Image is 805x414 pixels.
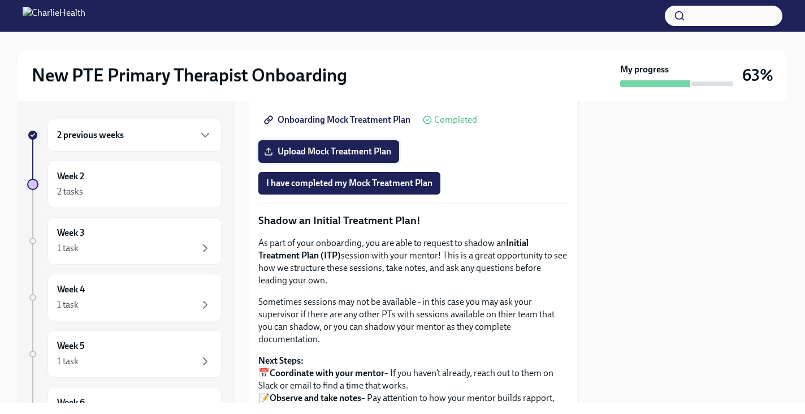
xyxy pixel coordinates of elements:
a: Onboarding Mock Treatment Plan [258,109,418,131]
h6: Week 5 [57,340,85,352]
a: Week 22 tasks [27,161,222,208]
button: I have completed my Mock Treatment Plan [258,172,440,195]
span: Completed [434,115,477,124]
label: Upload Mock Treatment Plan [258,140,399,163]
div: 2 previous weeks [47,119,222,152]
h3: 63% [742,65,773,85]
h6: Week 2 [57,170,84,183]
p: Sometimes sessions may not be available - in this case you may ask your supervisor if there are a... [258,296,569,346]
strong: Observe and take notes [270,393,361,403]
strong: Coordinate with your mentor [270,368,384,378]
a: Week 31 task [27,217,222,265]
h6: 2 previous weeks [57,129,124,141]
strong: My progress [620,63,669,76]
div: 1 task [57,299,79,311]
span: Upload Mock Treatment Plan [266,146,391,157]
div: 1 task [57,355,79,368]
div: 2 tasks [57,186,83,198]
a: Week 41 task [27,274,222,321]
img: CharlieHealth [23,7,85,25]
a: Week 51 task [27,330,222,378]
h6: Week 4 [57,283,85,296]
strong: Next Steps: [258,355,304,366]
h2: New PTE Primary Therapist Onboarding [32,64,347,87]
h6: Week 6 [57,396,85,409]
span: Onboarding Mock Treatment Plan [266,114,410,126]
span: I have completed my Mock Treatment Plan [266,178,432,189]
h6: Week 3 [57,227,85,239]
div: 1 task [57,242,79,255]
strong: Initial Treatment Plan (ITP) [258,238,529,261]
p: As part of your onboarding, you are able to request to shadow an session with your mentor! This i... [258,237,569,287]
p: Shadow an Initial Treatment Plan! [258,213,569,228]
